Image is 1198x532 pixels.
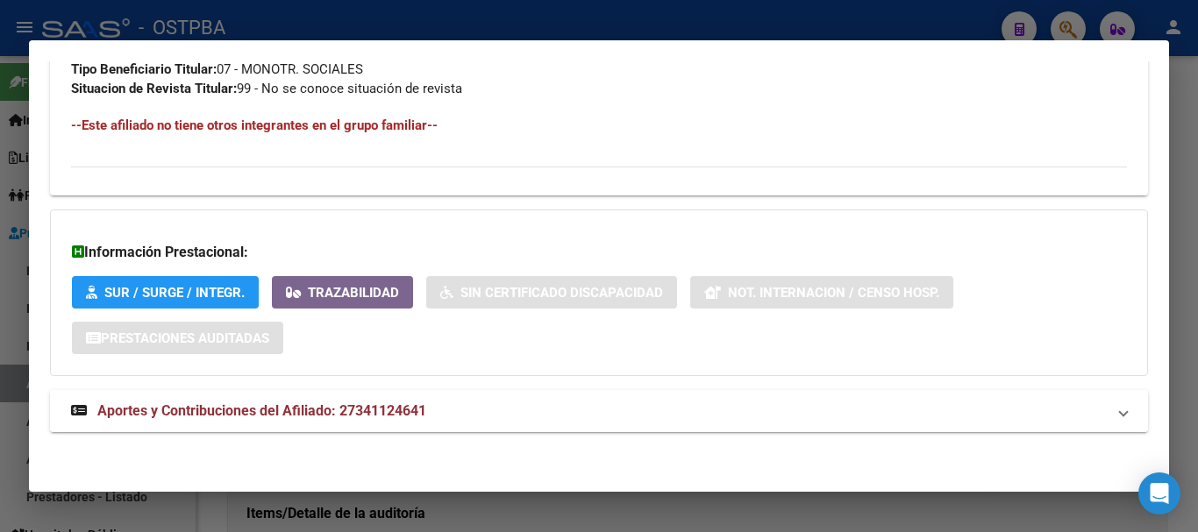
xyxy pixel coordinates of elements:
span: Prestaciones Auditadas [101,330,269,346]
span: 07 - MONOTR. SOCIALES [71,61,363,77]
h3: Información Prestacional: [72,242,1126,263]
mat-expansion-panel-header: Aportes y Contribuciones del Afiliado: 27341124641 [50,390,1148,432]
button: SUR / SURGE / INTEGR. [72,276,259,309]
span: Trazabilidad [308,285,399,301]
strong: Situacion de Revista Titular: [71,81,237,96]
span: Sin Certificado Discapacidad [460,285,663,301]
strong: Tipo Beneficiario Titular: [71,61,217,77]
span: 99 - No se conoce situación de revista [71,81,462,96]
span: SUR / SURGE / INTEGR. [104,285,245,301]
button: Sin Certificado Discapacidad [426,276,677,309]
button: Not. Internacion / Censo Hosp. [690,276,953,309]
button: Prestaciones Auditadas [72,322,283,354]
span: Not. Internacion / Censo Hosp. [728,285,939,301]
h4: --Este afiliado no tiene otros integrantes en el grupo familiar-- [71,116,1127,135]
span: Aportes y Contribuciones del Afiliado: 27341124641 [97,402,426,419]
button: Trazabilidad [272,276,413,309]
div: Open Intercom Messenger [1138,472,1180,514]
